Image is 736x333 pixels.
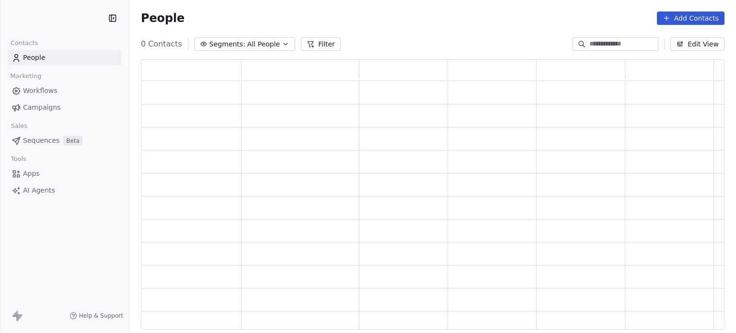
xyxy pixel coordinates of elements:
[8,166,121,182] a: Apps
[8,133,121,149] a: SequencesBeta
[23,86,57,96] span: Workflows
[8,50,121,66] a: People
[141,38,182,50] span: 0 Contacts
[301,37,341,51] button: Filter
[69,312,123,320] a: Help & Support
[7,119,32,133] span: Sales
[670,37,724,51] button: Edit View
[8,183,121,198] a: AI Agents
[8,83,121,99] a: Workflows
[247,39,280,49] span: All People
[23,53,46,63] span: People
[141,11,184,25] span: People
[209,39,245,49] span: Segments:
[23,103,60,113] span: Campaigns
[6,69,46,83] span: Marketing
[657,11,724,25] button: Add Contacts
[6,36,42,50] span: Contacts
[63,136,82,146] span: Beta
[79,312,123,320] span: Help & Support
[7,152,30,166] span: Tools
[8,100,121,115] a: Campaigns
[23,136,59,146] span: Sequences
[23,169,40,179] span: Apps
[23,185,55,195] span: AI Agents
